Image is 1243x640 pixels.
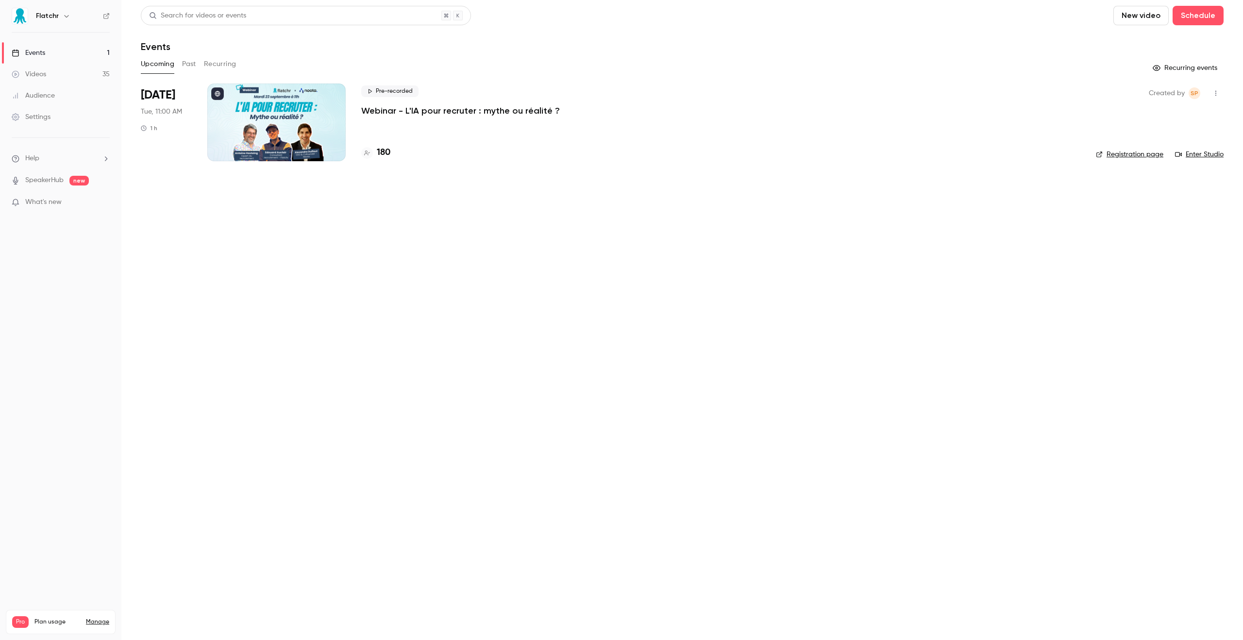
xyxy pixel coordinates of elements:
[141,41,170,52] h1: Events
[204,56,236,72] button: Recurring
[69,176,89,185] span: new
[182,56,196,72] button: Past
[36,11,59,21] h6: Flatchr
[149,11,246,21] div: Search for videos or events
[377,146,390,159] h4: 180
[141,124,157,132] div: 1 h
[12,91,55,101] div: Audience
[86,618,109,626] a: Manage
[1148,60,1224,76] button: Recurring events
[34,618,80,626] span: Plan usage
[25,197,62,207] span: What's new
[12,69,46,79] div: Videos
[361,146,390,159] a: 180
[1189,87,1200,99] span: Sylvain Paulet
[1113,6,1169,25] button: New video
[141,56,174,72] button: Upcoming
[141,107,182,117] span: Tue, 11:00 AM
[1096,150,1163,159] a: Registration page
[12,48,45,58] div: Events
[141,87,175,103] span: [DATE]
[12,8,28,24] img: Flatchr
[25,153,39,164] span: Help
[25,175,64,185] a: SpeakerHub
[1149,87,1185,99] span: Created by
[361,105,560,117] a: Webinar - L'IA pour recruter : mythe ou réalité ?
[141,84,192,161] div: Sep 23 Tue, 11:00 AM (Europe/Paris)
[12,153,110,164] li: help-dropdown-opener
[1173,6,1224,25] button: Schedule
[1175,150,1224,159] a: Enter Studio
[12,616,29,628] span: Pro
[361,85,419,97] span: Pre-recorded
[12,112,50,122] div: Settings
[1191,87,1198,99] span: SP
